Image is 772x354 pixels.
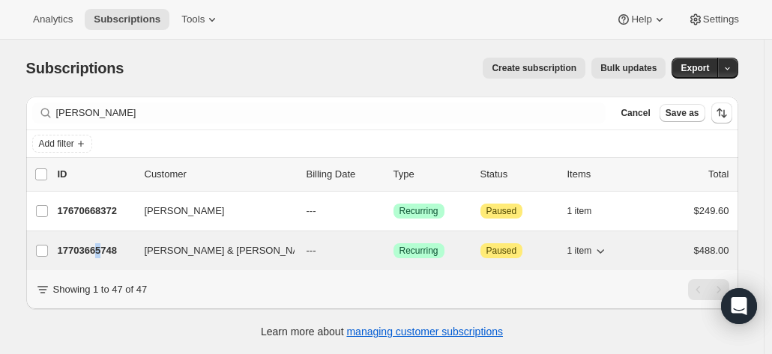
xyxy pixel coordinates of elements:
[181,13,205,25] span: Tools
[631,13,651,25] span: Help
[681,62,709,74] span: Export
[85,9,169,30] button: Subscriptions
[32,135,92,153] button: Add filter
[261,324,503,339] p: Learn more about
[58,243,133,258] p: 17703665748
[483,58,585,79] button: Create subscription
[607,9,675,30] button: Help
[694,245,729,256] span: $488.00
[399,245,438,257] span: Recurring
[679,9,748,30] button: Settings
[145,204,225,219] span: [PERSON_NAME]
[24,9,82,30] button: Analytics
[660,104,705,122] button: Save as
[26,60,124,76] span: Subscriptions
[567,240,609,261] button: 1 item
[721,288,757,324] div: Open Intercom Messenger
[39,138,74,150] span: Add filter
[615,104,656,122] button: Cancel
[58,240,729,261] div: 17703665748[PERSON_NAME] & [PERSON_NAME]---SuccessRecurringAttentionPaused1 item$488.00
[567,201,609,222] button: 1 item
[346,326,503,338] a: managing customer subscriptions
[33,13,73,25] span: Analytics
[307,245,316,256] span: ---
[145,167,295,182] p: Customer
[492,62,576,74] span: Create subscription
[307,167,382,182] p: Billing Date
[567,205,592,217] span: 1 item
[672,58,718,79] button: Export
[694,205,729,216] span: $249.60
[666,107,699,119] span: Save as
[688,279,729,300] nav: Pagination
[600,62,657,74] span: Bulk updates
[399,205,438,217] span: Recurring
[480,167,555,182] p: Status
[94,13,160,25] span: Subscriptions
[58,167,729,182] div: IDCustomerBilling DateTypeStatusItemsTotal
[703,13,739,25] span: Settings
[58,204,133,219] p: 17670668372
[136,239,286,263] button: [PERSON_NAME] & [PERSON_NAME]
[567,245,592,257] span: 1 item
[58,201,729,222] div: 17670668372[PERSON_NAME]---SuccessRecurringAttentionPaused1 item$249.60
[53,282,148,297] p: Showing 1 to 47 of 47
[708,167,729,182] p: Total
[172,9,229,30] button: Tools
[393,167,468,182] div: Type
[591,58,666,79] button: Bulk updates
[136,199,286,223] button: [PERSON_NAME]
[145,243,317,258] span: [PERSON_NAME] & [PERSON_NAME]
[486,205,517,217] span: Paused
[567,167,642,182] div: Items
[56,103,606,123] input: Filter subscribers
[711,103,732,123] button: Sort the results
[486,245,517,257] span: Paused
[58,167,133,182] p: ID
[307,205,316,216] span: ---
[621,107,650,119] span: Cancel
